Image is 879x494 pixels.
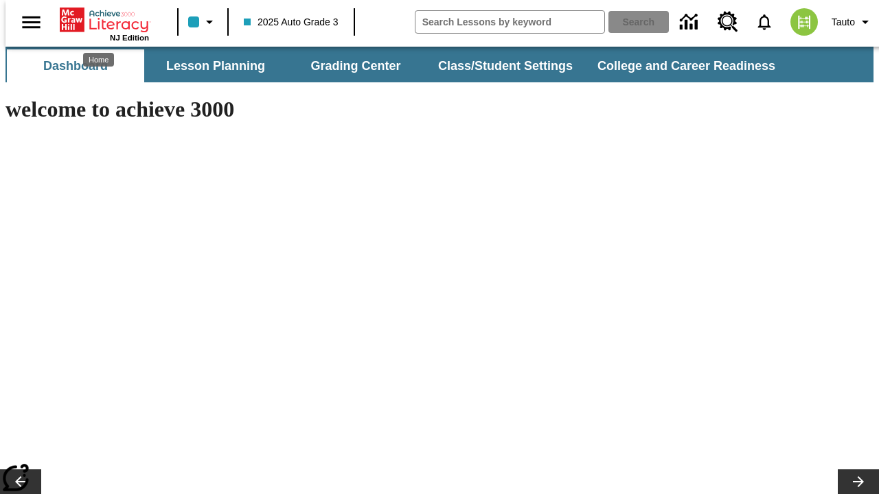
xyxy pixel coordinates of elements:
[5,47,874,82] div: SubNavbar
[746,4,782,40] a: Notifications
[11,2,52,43] button: Open side menu
[586,49,786,82] button: College and Career Readiness
[147,49,284,82] button: Lesson Planning
[7,49,144,82] button: Dashboard
[183,10,223,34] button: Class color is light blue. Change class color
[5,97,599,122] h1: welcome to achieve 3000
[83,53,114,67] div: Home
[672,3,709,41] a: Data Center
[5,49,788,82] div: SubNavbar
[60,6,149,34] a: Home
[832,15,855,30] span: Tauto
[415,11,604,33] input: search field
[110,34,149,42] span: NJ Edition
[427,49,584,82] button: Class/Student Settings
[709,3,746,40] a: Resource Center, Will open in new tab
[782,4,826,40] button: Select a new avatar
[244,15,339,30] span: 2025 Auto Grade 3
[287,49,424,82] button: Grading Center
[826,10,879,34] button: Profile/Settings
[790,8,818,36] img: avatar image
[838,469,879,494] button: Lesson carousel, Next
[60,5,149,42] div: Home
